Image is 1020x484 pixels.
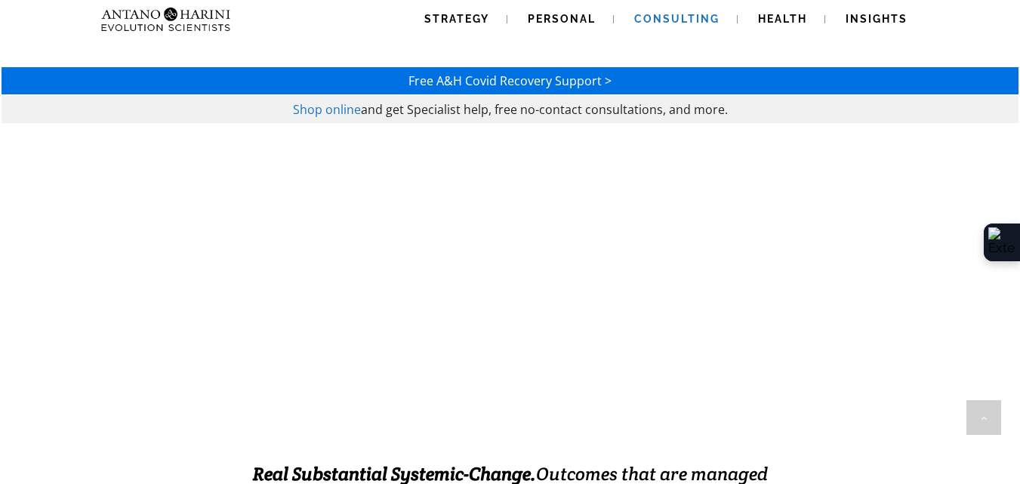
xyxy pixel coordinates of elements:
strong: EXCELLENCE INSTALLATION. ENABLED. [208,368,812,405]
span: Health [758,13,807,25]
span: Insights [846,13,908,25]
img: Extension Icon [988,227,1015,257]
a: Free A&H Covid Recovery Support > [408,72,612,89]
a: Shop online [293,101,361,118]
span: Personal [528,13,596,25]
span: and get Specialist help, free no-contact consultations, and more. [361,101,728,118]
span: Strategy [424,13,489,25]
span: Consulting [634,13,720,25]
